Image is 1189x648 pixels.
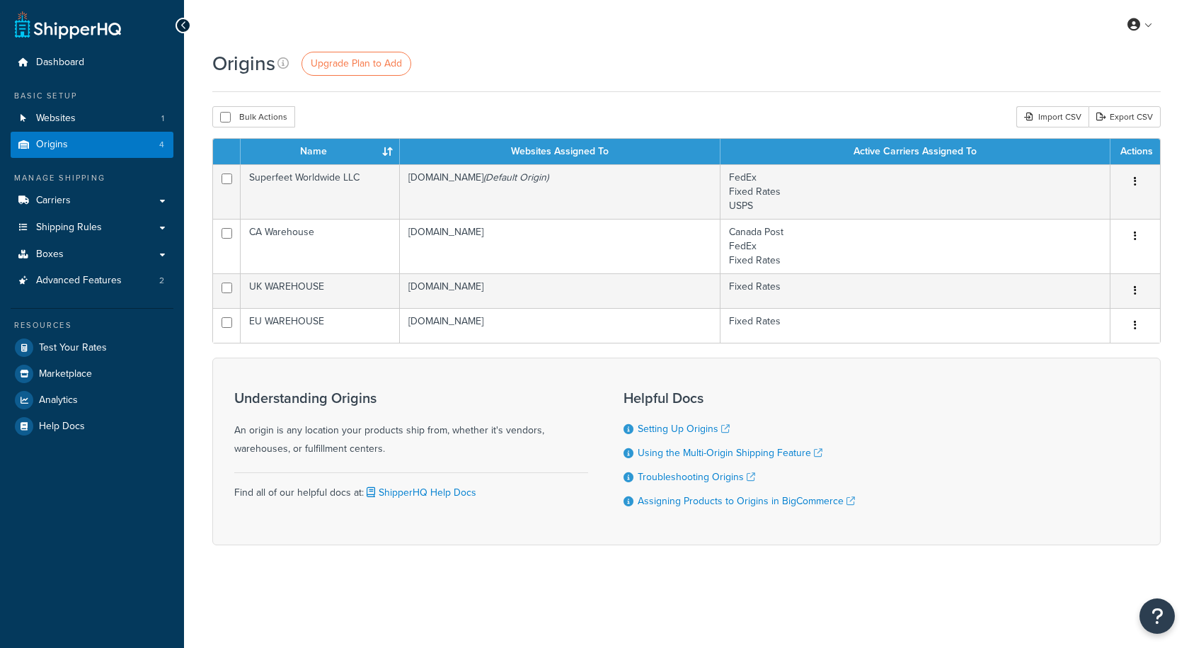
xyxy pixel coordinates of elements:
[36,57,84,69] span: Dashboard
[11,268,173,294] a: Advanced Features 2
[720,139,1110,164] th: Active Carriers Assigned To
[1016,106,1089,127] div: Import CSV
[624,390,855,406] h3: Helpful Docs
[241,164,400,219] td: Superfeet Worldwide LLC
[1089,106,1161,127] a: Export CSV
[311,56,402,71] span: Upgrade Plan to Add
[11,132,173,158] a: Origins 4
[159,275,164,287] span: 2
[638,470,755,484] a: Troubleshooting Origins
[11,90,173,102] div: Basic Setup
[36,222,102,234] span: Shipping Rules
[15,11,121,39] a: ShipperHQ Home
[301,52,411,76] a: Upgrade Plan to Add
[400,139,720,164] th: Websites Assigned To
[234,390,588,406] h3: Understanding Origins
[161,113,164,125] span: 1
[1110,139,1160,164] th: Actions
[11,50,173,76] a: Dashboard
[234,472,588,502] div: Find all of our helpful docs at:
[720,273,1110,308] td: Fixed Rates
[720,164,1110,219] td: FedEx Fixed Rates USPS
[638,421,730,436] a: Setting Up Origins
[400,164,720,219] td: [DOMAIN_NAME]
[241,219,400,273] td: CA Warehouse
[11,188,173,214] a: Carriers
[11,268,173,294] li: Advanced Features
[212,50,275,77] h1: Origins
[11,106,173,132] a: Websites 1
[400,273,720,308] td: [DOMAIN_NAME]
[483,170,548,185] i: (Default Origin)
[39,342,107,354] span: Test Your Rates
[36,113,76,125] span: Websites
[364,485,476,500] a: ShipperHQ Help Docs
[11,361,173,387] a: Marketplace
[36,139,68,151] span: Origins
[36,275,122,287] span: Advanced Features
[638,445,822,460] a: Using the Multi-Origin Shipping Feature
[11,106,173,132] li: Websites
[11,387,173,413] a: Analytics
[39,421,85,433] span: Help Docs
[11,172,173,184] div: Manage Shipping
[11,241,173,268] a: Boxes
[234,390,588,458] div: An origin is any location your products ship from, whether it's vendors, warehouses, or fulfillme...
[11,319,173,331] div: Resources
[400,219,720,273] td: [DOMAIN_NAME]
[241,308,400,343] td: EU WAREHOUSE
[36,249,64,261] span: Boxes
[159,139,164,151] span: 4
[241,139,400,164] th: Name : activate to sort column ascending
[720,219,1110,273] td: Canada Post FedEx Fixed Rates
[39,394,78,407] span: Analytics
[11,335,173,360] a: Test Your Rates
[241,273,400,308] td: UK WAREHOUSE
[11,132,173,158] li: Origins
[39,368,92,380] span: Marketplace
[36,195,71,207] span: Carriers
[11,215,173,241] a: Shipping Rules
[11,414,173,439] a: Help Docs
[400,308,720,343] td: [DOMAIN_NAME]
[638,494,855,508] a: Assigning Products to Origins in BigCommerce
[720,308,1110,343] td: Fixed Rates
[1139,598,1175,634] button: Open Resource Center
[212,106,295,127] button: Bulk Actions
